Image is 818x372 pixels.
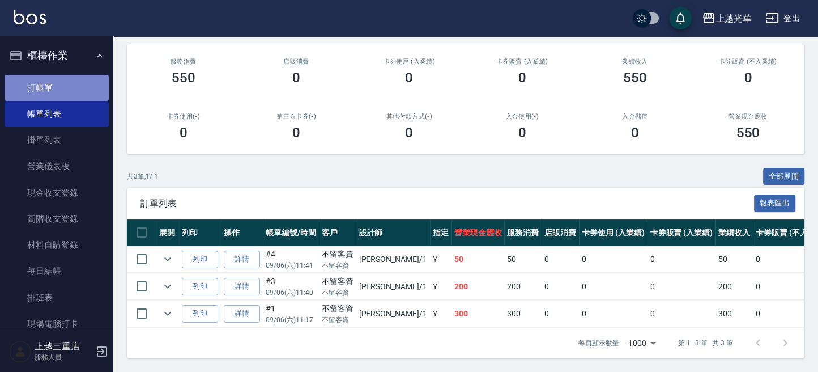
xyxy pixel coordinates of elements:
[430,273,451,300] td: Y
[705,58,791,65] h2: 卡券販賣 (不入業績)
[156,219,179,246] th: 展開
[592,58,678,65] h2: 業績收入
[579,246,647,273] td: 0
[542,301,579,327] td: 0
[263,273,319,300] td: #3
[479,58,565,65] h2: 卡券販賣 (入業績)
[518,70,526,86] h3: 0
[542,273,579,300] td: 0
[504,301,542,327] td: 300
[263,301,319,327] td: #1
[179,219,221,246] th: 列印
[322,276,353,288] div: 不留客資
[430,246,451,273] td: Y
[669,7,692,29] button: save
[224,251,260,268] a: 詳情
[224,278,260,295] a: 詳情
[715,246,753,273] td: 50
[451,219,505,246] th: 營業現金應收
[5,75,109,101] a: 打帳單
[140,58,226,65] h3: 服務消費
[263,219,319,246] th: 帳單編號/時間
[592,113,678,120] h2: 入金儲值
[542,246,579,273] td: 0
[5,41,109,70] button: 櫃檯作業
[744,70,752,86] h3: 0
[266,260,316,270] p: 09/06 (六) 11:41
[5,232,109,258] a: 材料自購登錄
[5,101,109,127] a: 帳單列表
[623,70,647,86] h3: 550
[35,341,92,352] h5: 上越三重店
[763,168,805,185] button: 全部展開
[5,285,109,311] a: 排班表
[35,352,92,362] p: 服務人員
[182,305,218,323] button: 列印
[705,113,791,120] h2: 營業現金應收
[579,301,647,327] td: 0
[715,11,752,26] div: 上越光華
[578,338,619,348] p: 每頁顯示數量
[322,315,353,325] p: 不留客資
[356,301,429,327] td: [PERSON_NAME] /1
[754,195,796,212] button: 報表匯出
[697,7,756,30] button: 上越光華
[715,219,753,246] th: 業績收入
[292,125,300,141] h3: 0
[127,171,158,181] p: 共 3 筆, 1 / 1
[266,315,316,325] p: 09/06 (六) 11:17
[266,288,316,298] p: 09/06 (六) 11:40
[5,206,109,232] a: 高階收支登錄
[224,305,260,323] a: 詳情
[405,70,413,86] h3: 0
[253,58,339,65] h2: 店販消費
[356,273,429,300] td: [PERSON_NAME] /1
[322,303,353,315] div: 不留客資
[221,219,263,246] th: 操作
[5,311,109,337] a: 現場電腦打卡
[5,180,109,206] a: 現金收支登錄
[451,273,505,300] td: 200
[322,288,353,298] p: 不留客資
[631,125,639,141] h3: 0
[451,301,505,327] td: 300
[140,113,226,120] h2: 卡券使用(-)
[367,113,452,120] h2: 其他付款方式(-)
[579,219,647,246] th: 卡券使用 (入業績)
[624,328,660,358] div: 1000
[140,198,754,209] span: 訂單列表
[14,10,46,24] img: Logo
[542,219,579,246] th: 店販消費
[715,301,753,327] td: 300
[504,246,542,273] td: 50
[479,113,565,120] h2: 入金使用(-)
[754,197,796,208] a: 報表匯出
[356,219,429,246] th: 設計師
[504,273,542,300] td: 200
[5,127,109,153] a: 掛單列表
[504,219,542,246] th: 服務消費
[367,58,452,65] h2: 卡券使用 (入業績)
[678,338,733,348] p: 第 1–3 筆 共 3 筆
[292,70,300,86] h3: 0
[5,258,109,284] a: 每日結帳
[430,219,451,246] th: 指定
[322,260,353,270] p: 不留客資
[647,219,715,246] th: 卡券販賣 (入業績)
[322,248,353,260] div: 不留客資
[5,153,109,179] a: 營業儀表板
[159,278,176,295] button: expand row
[451,246,505,273] td: 50
[182,278,218,295] button: 列印
[159,305,176,322] button: expand row
[159,251,176,268] button: expand row
[430,301,451,327] td: Y
[579,273,647,300] td: 0
[182,251,218,268] button: 列印
[172,70,195,86] h3: 550
[647,246,715,273] td: 0
[736,125,760,141] h3: 550
[263,246,319,273] td: #4
[319,219,356,246] th: 客戶
[715,273,753,300] td: 200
